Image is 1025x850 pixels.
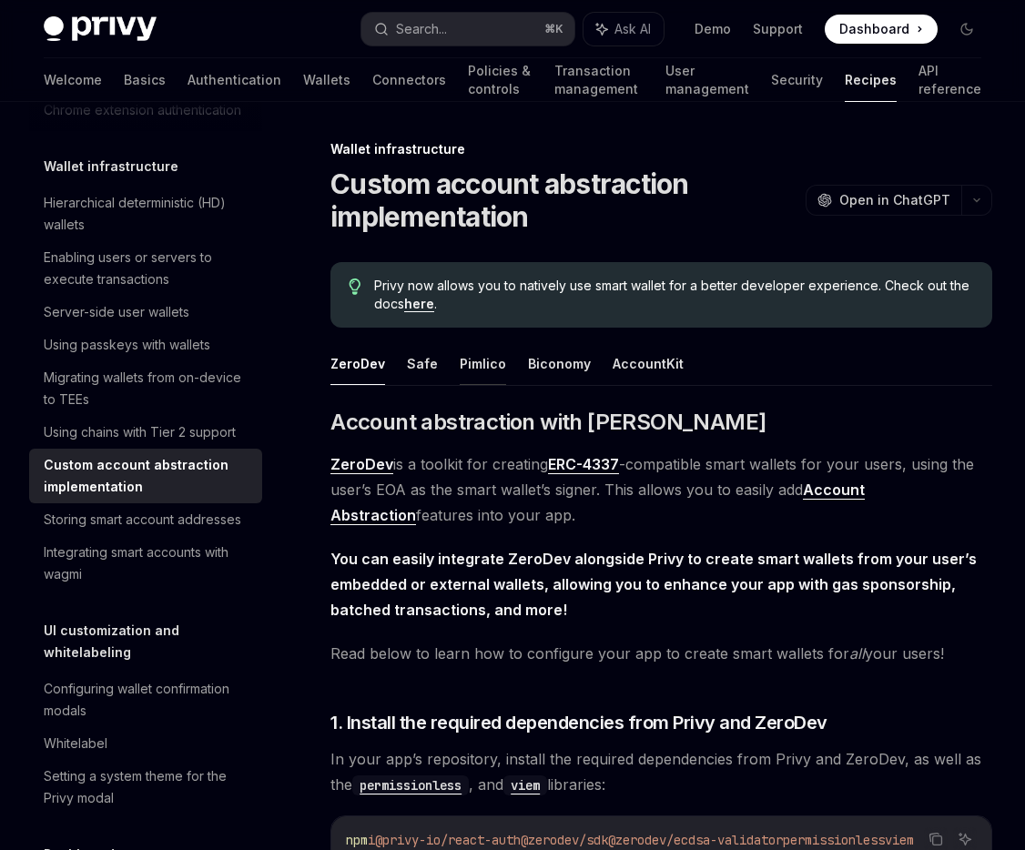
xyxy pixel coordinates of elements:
button: Pimlico [460,342,506,385]
a: Using chains with Tier 2 support [29,416,262,449]
span: @zerodev/sdk [521,832,608,848]
div: Using passkeys with wallets [44,334,210,356]
a: ZeroDev [330,455,393,474]
div: Server-side user wallets [44,301,189,323]
a: Custom account abstraction implementation [29,449,262,503]
a: Transaction management [554,58,644,102]
a: API reference [918,58,981,102]
a: permissionless [352,775,469,794]
span: @zerodev/ecdsa-validator [608,832,783,848]
a: Security [771,58,823,102]
a: Storing smart account addresses [29,503,262,536]
div: Using chains with Tier 2 support [44,421,236,443]
span: is a toolkit for creating -compatible smart wallets for your users, using the user’s EOA as the s... [330,451,992,528]
h1: Custom account abstraction implementation [330,167,798,233]
button: ZeroDev [330,342,385,385]
a: Using passkeys with wallets [29,329,262,361]
button: Ask AI [584,13,664,46]
span: npm [346,832,368,848]
code: permissionless [352,775,469,795]
a: viem [503,775,547,794]
em: all [849,644,865,663]
span: Privy now allows you to natively use smart wallet for a better developer experience. Check out th... [374,277,974,313]
span: In your app’s repository, install the required dependencies from Privy and ZeroDev, as well as th... [330,746,992,797]
button: AccountKit [613,342,684,385]
div: Integrating smart accounts with wagmi [44,541,251,585]
span: Ask AI [614,20,651,38]
a: Migrating wallets from on-device to TEEs [29,361,262,416]
a: Welcome [44,58,102,102]
div: Configuring wallet confirmation modals [44,678,251,722]
a: Setting a system theme for the Privy modal [29,760,262,815]
a: Demo [695,20,731,38]
button: Biconomy [528,342,591,385]
a: ERC-4337 [548,455,619,474]
span: Read below to learn how to configure your app to create smart wallets for your users! [330,641,992,666]
span: 1. Install the required dependencies from Privy and ZeroDev [330,710,827,735]
button: Search...⌘K [361,13,575,46]
button: Toggle dark mode [952,15,981,44]
a: Configuring wallet confirmation modals [29,673,262,727]
div: Enabling users or servers to execute transactions [44,247,251,290]
a: Enabling users or servers to execute transactions [29,241,262,296]
code: viem [503,775,547,795]
a: Wallets [303,58,350,102]
div: Custom account abstraction implementation [44,454,251,498]
strong: You can easily integrate ZeroDev alongside Privy to create smart wallets from your user’s embedde... [330,550,977,619]
a: Policies & controls [468,58,533,102]
a: Support [753,20,803,38]
a: Whitelabel [29,727,262,760]
a: Recipes [845,58,897,102]
button: Safe [407,342,438,385]
div: Migrating wallets from on-device to TEEs [44,367,251,410]
span: viem [885,832,914,848]
img: dark logo [44,16,157,42]
svg: Tip [349,278,361,295]
h5: Wallet infrastructure [44,156,178,177]
a: Connectors [372,58,446,102]
h5: UI customization and whitelabeling [44,620,262,663]
div: Search... [396,18,447,40]
span: Account abstraction with [PERSON_NAME] [330,408,766,437]
span: Open in ChatGPT [839,191,950,209]
a: Server-side user wallets [29,296,262,329]
div: Hierarchical deterministic (HD) wallets [44,192,251,236]
a: Hierarchical deterministic (HD) wallets [29,187,262,241]
div: Wallet infrastructure [330,140,992,158]
span: Dashboard [839,20,909,38]
div: Storing smart account addresses [44,509,241,531]
div: Setting a system theme for the Privy modal [44,765,251,809]
span: i [368,832,375,848]
span: @privy-io/react-auth [375,832,521,848]
a: Authentication [188,58,281,102]
a: Integrating smart accounts with wagmi [29,536,262,591]
a: Dashboard [825,15,938,44]
button: Open in ChatGPT [806,185,961,216]
a: User management [665,58,749,102]
span: ⌘ K [544,22,563,36]
div: Whitelabel [44,733,107,754]
a: Basics [124,58,166,102]
span: permissionless [783,832,885,848]
a: here [404,296,434,312]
